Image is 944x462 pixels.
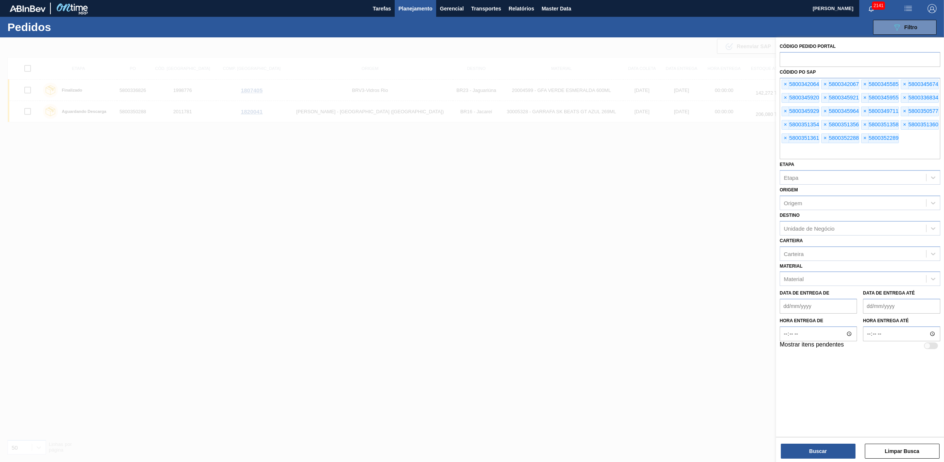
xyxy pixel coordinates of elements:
span: Filtro [904,24,917,30]
span: × [861,93,869,102]
div: 5800351354 [782,120,819,130]
label: Código Pedido Portal [780,44,836,49]
span: × [861,134,869,143]
span: × [822,134,829,143]
label: Códido PO SAP [780,70,816,75]
div: 5800345674 [901,80,938,89]
div: 5800351360 [901,120,938,130]
div: 5800345921 [821,93,859,103]
div: 5800345929 [782,107,819,116]
label: Data de Entrega de [780,290,829,296]
div: 5800342067 [821,80,859,89]
span: Gerencial [440,4,464,13]
span: × [901,93,908,102]
span: Tarefas [373,4,391,13]
div: Material [784,276,804,282]
div: 5800351358 [861,120,899,130]
span: × [782,134,789,143]
span: × [822,80,829,89]
span: × [822,93,829,102]
div: 5800345585 [861,80,899,89]
span: 2141 [872,1,885,10]
button: Notificações [859,3,883,14]
span: × [901,80,908,89]
label: Origem [780,187,798,192]
span: × [861,120,869,129]
span: Planejamento [398,4,432,13]
span: Transportes [471,4,501,13]
label: Material [780,264,802,269]
h1: Pedidos [7,23,124,31]
span: × [782,93,789,102]
label: Hora entrega até [863,315,940,326]
label: Etapa [780,162,794,167]
label: Carteira [780,238,803,243]
input: dd/mm/yyyy [863,299,940,314]
span: × [782,107,789,116]
div: 5800350577 [901,107,938,116]
div: 5800345955 [861,93,899,103]
div: 5800352288 [821,133,859,143]
label: Mostrar itens pendentes [780,341,844,350]
img: userActions [904,4,913,13]
div: 5800336834 [901,93,938,103]
div: 5800342064 [782,80,819,89]
span: × [822,107,829,116]
span: × [782,80,789,89]
span: Relatórios [509,4,534,13]
div: 5800345964 [821,107,859,116]
img: TNhmsLtSVTkK8tSr43FrP2fwEKptu5GPRR3wAAAABJRU5ErkJggg== [10,5,46,12]
label: Data de Entrega até [863,290,915,296]
div: Unidade de Negócio [784,225,835,231]
span: × [901,107,908,116]
div: Etapa [784,175,798,181]
span: × [822,120,829,129]
div: 5800349711 [861,107,899,116]
span: × [901,120,908,129]
div: Carteira [784,250,804,257]
label: Hora entrega de [780,315,857,326]
span: × [782,120,789,129]
span: × [861,80,869,89]
span: Master Data [541,4,571,13]
img: Logout [928,4,937,13]
div: 5800351356 [821,120,859,130]
div: 5800351361 [782,133,819,143]
input: dd/mm/yyyy [780,299,857,314]
div: 5800352289 [861,133,899,143]
div: 5800345920 [782,93,819,103]
div: Origem [784,200,802,206]
button: Filtro [873,20,937,35]
label: Destino [780,213,799,218]
span: × [861,107,869,116]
